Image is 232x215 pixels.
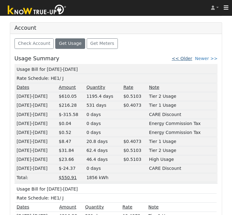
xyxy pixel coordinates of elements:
[58,146,85,155] td: $31.84
[15,74,217,83] td: Rate Schedule: HE1
[148,164,217,173] td: CARE Discount
[148,92,217,101] td: Tier 2 Usage
[85,204,104,209] u: Quantity
[14,55,59,62] h5: Usage Summary
[58,155,85,164] td: $23.66
[149,85,159,90] u: Note
[90,41,114,46] span: Get Meters
[148,119,217,128] td: Energy Commission Tax
[86,120,121,127] div: 0 days
[148,128,217,137] td: Energy Commission Tax
[15,137,58,146] td: [DATE]-[DATE]
[148,204,159,209] u: Note
[15,173,58,182] td: Total:
[15,119,58,128] td: [DATE]-[DATE]
[123,93,147,100] div: $0.5103
[15,101,58,110] td: [DATE]-[DATE]
[148,146,217,155] td: Tier 2 Usage
[148,110,217,119] td: CARE Discount
[148,137,217,146] td: Tier 1 Usage
[58,128,85,137] td: $0.52
[15,155,58,164] td: [DATE]-[DATE]
[17,85,29,90] u: Dates
[123,85,133,90] u: Rate
[220,3,232,12] button: Toggle navigation
[58,110,85,119] td: $-315.58
[15,146,58,155] td: [DATE]-[DATE]
[123,138,147,145] div: $0.4073
[86,111,121,118] div: 0 days
[15,164,58,173] td: [DATE]-[DATE]
[148,155,217,164] td: High Usage
[59,41,81,46] span: Get Usage
[59,175,77,180] u: $550.91
[14,38,54,49] button: Check Account
[58,101,85,110] td: $216.28
[86,138,121,145] div: 20.8 days
[195,56,217,61] a: Newer >>
[87,38,118,49] button: Get Meters
[58,119,85,128] td: $0.04
[86,93,121,100] div: 1195.4 days
[86,147,121,154] div: 62.4 days
[59,85,76,90] u: Amount
[86,129,121,136] div: 0 days
[86,174,215,181] div: 1856 kWh
[86,165,121,172] div: 0 days
[58,164,85,173] td: $-24.37
[123,156,147,163] div: $0.5103
[55,38,85,49] button: Get Usage
[60,76,64,81] span: / J
[58,92,85,101] td: $610.05
[17,204,29,209] u: Dates
[15,185,217,194] td: Usage Bill for [DATE]-[DATE]
[5,3,69,17] img: Know True-Up
[15,128,58,137] td: [DATE]-[DATE]
[86,102,121,109] div: 531 days
[15,194,217,203] td: Rate Schedule: HE1
[18,41,50,46] span: Check Account
[15,110,58,119] td: [DATE]-[DATE]
[123,102,147,109] div: $0.4073
[14,25,36,31] h5: Account
[86,85,105,90] u: Quantity
[86,156,121,163] div: 46.4 days
[58,137,85,146] td: $8.47
[60,196,64,200] span: / J
[123,147,147,154] div: $0.5103
[148,101,217,110] td: Tier 1 Usage
[15,92,58,101] td: [DATE]-[DATE]
[122,204,132,209] u: Rate
[15,65,217,74] td: Usage Bill for [DATE]-[DATE]
[59,204,76,209] u: Amount
[172,56,192,61] a: << Older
